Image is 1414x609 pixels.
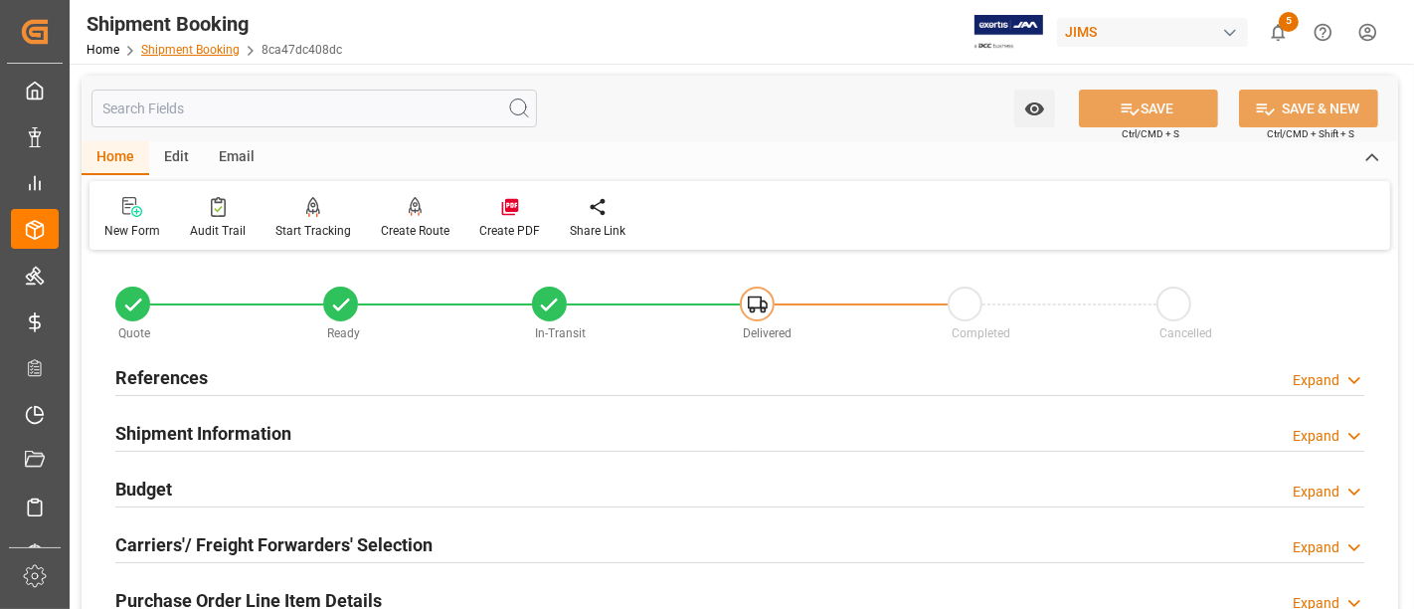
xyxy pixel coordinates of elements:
[570,222,625,240] div: Share Link
[1239,90,1378,127] button: SAVE & NEW
[275,222,351,240] div: Start Tracking
[1267,126,1354,141] span: Ctrl/CMD + Shift + S
[149,141,204,175] div: Edit
[115,531,433,558] h2: Carriers'/ Freight Forwarders' Selection
[115,420,291,447] h2: Shipment Information
[743,326,792,340] span: Delivered
[190,222,246,240] div: Audit Trail
[974,15,1043,50] img: Exertis%20JAM%20-%20Email%20Logo.jpg_1722504956.jpg
[119,326,151,340] span: Quote
[115,364,208,391] h2: References
[535,326,586,340] span: In-Transit
[1057,18,1248,47] div: JIMS
[1293,426,1339,447] div: Expand
[91,90,537,127] input: Search Fields
[104,222,160,240] div: New Form
[82,141,149,175] div: Home
[1256,10,1301,55] button: show 5 new notifications
[1293,482,1339,503] div: Expand
[952,326,1010,340] span: Completed
[1279,12,1299,32] span: 5
[1014,90,1055,127] button: open menu
[87,9,342,39] div: Shipment Booking
[1057,13,1256,51] button: JIMS
[327,326,360,340] span: Ready
[1293,370,1339,391] div: Expand
[1079,90,1218,127] button: SAVE
[1301,10,1345,55] button: Help Center
[1293,537,1339,558] div: Expand
[141,43,240,57] a: Shipment Booking
[87,43,119,57] a: Home
[381,222,449,240] div: Create Route
[1122,126,1179,141] span: Ctrl/CMD + S
[1159,326,1212,340] span: Cancelled
[204,141,269,175] div: Email
[479,222,540,240] div: Create PDF
[115,476,172,503] h2: Budget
